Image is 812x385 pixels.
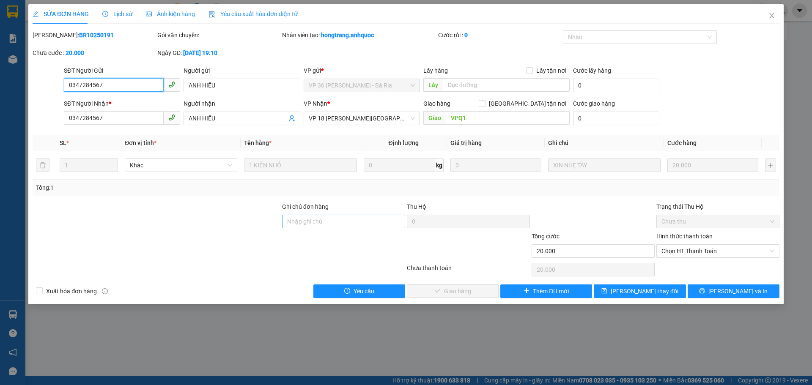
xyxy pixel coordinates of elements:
[344,288,350,295] span: exclamation-circle
[288,115,295,122] span: user-add
[183,49,217,56] b: [DATE] 19:10
[768,12,775,19] span: close
[765,158,776,172] button: plus
[146,11,195,17] span: Ảnh kiện hàng
[130,159,232,172] span: Khác
[244,158,357,172] input: VD: Bàn, Ghế
[66,49,84,56] b: 20.000
[282,215,405,228] input: Ghi chú đơn hàng
[573,100,615,107] label: Cước giao hàng
[313,284,405,298] button: exclamation-circleYêu cầu
[486,99,570,108] span: [GEOGRAPHIC_DATA] tận nơi
[208,11,215,18] img: icon
[464,32,468,38] b: 0
[157,30,280,40] div: Gói vận chuyển:
[304,66,420,75] div: VP gửi
[406,263,531,278] div: Chưa thanh toán
[423,100,450,107] span: Giao hàng
[79,32,114,38] b: BR10250191
[667,158,758,172] input: 0
[309,112,415,125] span: VP 18 Nguyễn Thái Bình - Quận 1
[168,114,175,121] span: phone
[500,284,592,298] button: plusThêm ĐH mới
[661,215,774,228] span: Chưa thu
[533,66,570,75] span: Lấy tận nơi
[446,111,570,125] input: Dọc đường
[102,11,108,17] span: clock-circle
[656,202,779,211] div: Trạng thái Thu Hộ
[184,99,300,108] div: Người nhận
[64,99,180,108] div: SĐT Người Nhận
[760,4,784,28] button: Close
[688,284,779,298] button: printer[PERSON_NAME] và In
[282,203,329,210] label: Ghi chú đơn hàng
[33,30,156,40] div: [PERSON_NAME]:
[157,48,280,57] div: Ngày GD:
[423,111,446,125] span: Giao
[450,158,541,172] input: 0
[125,139,156,146] span: Đơn vị tính
[438,30,561,40] div: Cước rồi :
[407,284,499,298] button: checkGiao hàng
[33,11,89,17] span: SỬA ĐƠN HÀNG
[321,32,374,38] b: hongtrang.anhquoc
[708,287,768,296] span: [PERSON_NAME] và In
[389,139,419,146] span: Định lượng
[33,11,38,17] span: edit
[667,139,697,146] span: Cước hàng
[36,183,313,192] div: Tổng: 1
[168,81,175,88] span: phone
[661,245,774,257] span: Chọn HT Thanh Toán
[184,66,300,75] div: Người gửi
[423,67,448,74] span: Lấy hàng
[282,30,436,40] div: Nhân viên tạo:
[656,233,713,240] label: Hình thức thanh toán
[533,287,569,296] span: Thêm ĐH mới
[208,11,298,17] span: Yêu cầu xuất hóa đơn điện tử
[60,139,66,146] span: SL
[573,112,659,125] input: Cước giao hàng
[548,158,661,172] input: Ghi Chú
[524,288,529,295] span: plus
[699,288,705,295] span: printer
[43,287,100,296] span: Xuất hóa đơn hàng
[102,288,108,294] span: info-circle
[450,139,482,146] span: Giá trị hàng
[443,78,570,92] input: Dọc đường
[611,287,678,296] span: [PERSON_NAME] thay đổi
[304,100,327,107] span: VP Nhận
[354,287,374,296] span: Yêu cầu
[407,203,426,210] span: Thu Hộ
[573,79,659,92] input: Cước lấy hàng
[33,48,156,57] div: Chưa cước :
[601,288,607,295] span: save
[423,78,443,92] span: Lấy
[102,11,132,17] span: Lịch sử
[532,233,560,240] span: Tổng cước
[573,67,611,74] label: Cước lấy hàng
[244,139,272,146] span: Tên hàng
[64,66,180,75] div: SĐT Người Gửi
[594,284,686,298] button: save[PERSON_NAME] thay đổi
[146,11,152,17] span: picture
[545,135,664,151] th: Ghi chú
[435,158,444,172] span: kg
[36,158,49,172] button: delete
[309,79,415,92] span: VP 36 Lê Thành Duy - Bà Rịa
